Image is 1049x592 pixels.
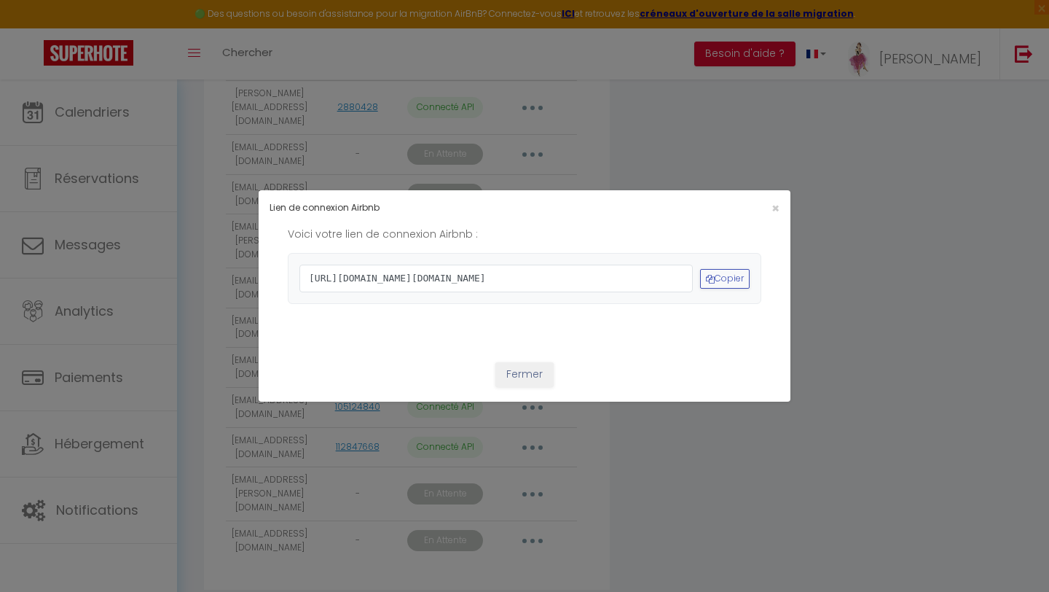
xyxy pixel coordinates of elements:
span: × [771,199,779,217]
h4: Lien de connexion Airbnb [270,201,603,215]
button: Copier [700,269,750,289]
button: Fermer [495,362,554,387]
p: Voici votre lien de connexion Airbnb : [288,226,761,242]
button: Close [771,202,779,215]
button: Ouvrir le widget de chat LiveChat [12,6,55,50]
span: [URL][DOMAIN_NAME][DOMAIN_NAME] [299,265,693,292]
